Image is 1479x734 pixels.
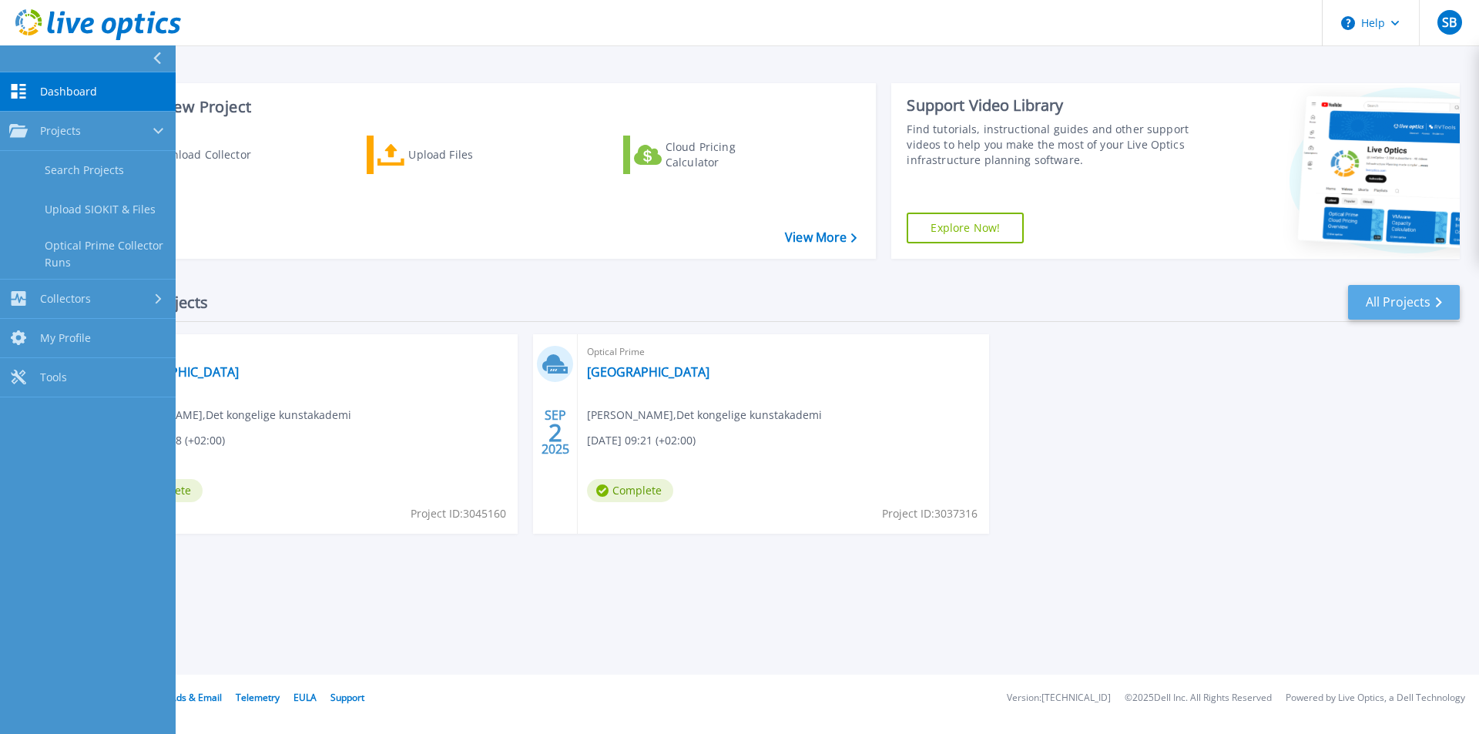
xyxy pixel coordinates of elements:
a: Telemetry [236,691,280,704]
span: [DATE] 09:21 (+02:00) [587,432,696,449]
li: Version: [TECHNICAL_ID] [1007,693,1111,703]
span: Tools [40,370,67,384]
a: Explore Now! [907,213,1024,243]
span: Project ID: 3037316 [882,505,978,522]
a: Ads & Email [170,691,222,704]
span: Projects [40,124,81,138]
a: [GEOGRAPHIC_DATA] [587,364,709,380]
span: Project ID: 3045160 [411,505,506,522]
span: Complete [587,479,673,502]
a: All Projects [1348,285,1460,320]
span: My Profile [40,331,91,345]
div: Cloud Pricing Calculator [666,139,789,170]
span: Optical Prime [116,344,508,360]
a: Support [330,691,364,704]
span: SB [1442,16,1457,28]
a: Cloud Pricing Calculator [623,136,795,174]
div: Find tutorials, instructional guides and other support videos to help you make the most of your L... [907,122,1196,168]
span: Dashboard [40,85,97,99]
span: [PERSON_NAME] , Det kongelige kunstakademi [116,407,351,424]
a: [GEOGRAPHIC_DATA] [116,364,239,380]
div: Support Video Library [907,96,1196,116]
li: Powered by Live Optics, a Dell Technology [1286,693,1465,703]
div: SEP 2025 [541,404,570,461]
li: © 2025 Dell Inc. All Rights Reserved [1125,693,1272,703]
span: [PERSON_NAME] , Det kongelige kunstakademi [587,407,822,424]
a: View More [785,230,857,245]
h3: Start a New Project [109,99,857,116]
a: Upload Files [367,136,538,174]
a: Download Collector [109,136,281,174]
span: Optical Prime [587,344,979,360]
div: Upload Files [408,139,532,170]
span: Collectors [40,292,91,306]
span: 2 [548,426,562,439]
div: Download Collector [149,139,272,170]
a: EULA [293,691,317,704]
